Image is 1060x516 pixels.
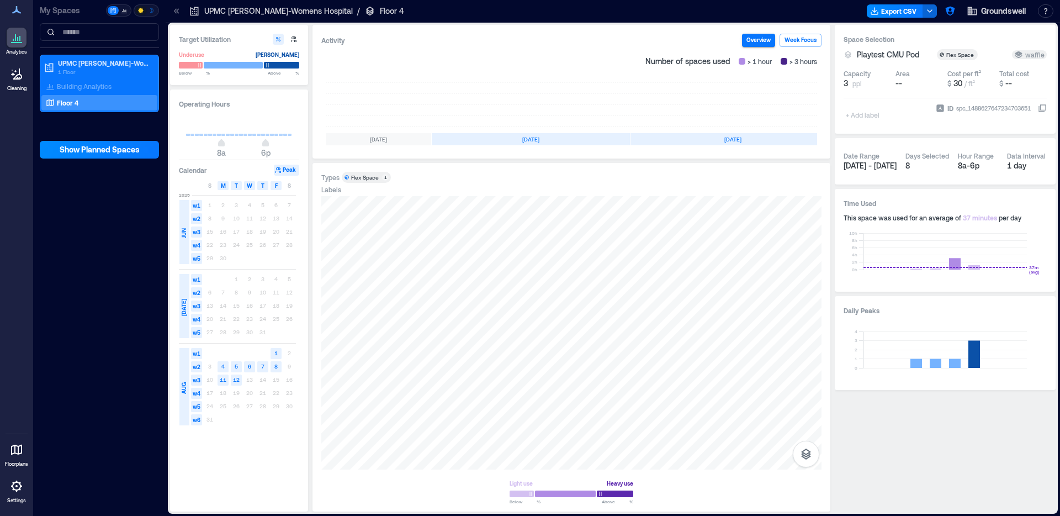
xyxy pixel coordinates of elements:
p: / [357,6,360,17]
button: Export CSV [867,4,923,18]
div: Light use [510,478,533,489]
tspan: 0h [852,267,857,272]
div: Underuse [179,49,204,60]
div: waffle [1014,50,1045,59]
div: 8 [905,160,949,171]
text: 7 [261,363,264,370]
span: ppl [852,79,862,88]
div: Types [321,173,340,182]
span: w5 [191,327,202,338]
p: UPMC [PERSON_NAME]-Womens Hospital [58,59,151,67]
span: W [247,181,252,190]
text: 5 [235,363,238,370]
div: Cost per ft² [947,69,981,78]
span: ID [947,103,953,114]
div: Area [895,69,910,78]
span: w2 [191,287,202,298]
tspan: 6h [852,245,857,250]
span: w4 [191,388,202,399]
p: Floor 4 [57,98,78,107]
div: 1 day [1007,160,1047,171]
div: Flex Space [946,51,976,59]
span: M [221,181,226,190]
tspan: 10h [849,230,857,236]
button: Groundswell [963,2,1029,20]
button: Playtest CMU Pod [857,49,932,60]
span: $ [947,80,951,87]
span: F [275,181,278,190]
button: Show Planned Spaces [40,141,159,159]
button: Peak [274,165,299,176]
span: [DATE] - [DATE] [844,161,897,170]
span: 6p [261,148,271,157]
button: Flex Space [937,49,991,60]
text: 11 [220,376,226,383]
span: Above % [602,498,633,505]
span: T [235,181,238,190]
button: 3 ppl [844,78,891,89]
a: Settings [3,473,30,507]
span: > 3 hours [789,56,817,67]
span: JUN [179,228,188,238]
div: [PERSON_NAME] [256,49,299,60]
div: Days Selected [905,151,949,160]
h3: Operating Hours [179,98,299,109]
span: Groundswell [981,6,1026,17]
div: Data Interval [1007,151,1046,160]
span: Playtest CMU Pod [857,49,919,60]
span: w4 [191,240,202,251]
span: S [208,181,211,190]
span: Below % [510,498,540,505]
h3: Daily Peaks [844,305,1047,316]
p: Floorplans [5,461,28,467]
span: Above % [268,70,299,76]
div: Activity [321,35,345,46]
span: w5 [191,253,202,264]
span: 8a [217,148,226,157]
span: w6 [191,414,202,425]
tspan: 2h [852,259,857,265]
h3: Space Selection [844,34,1047,45]
span: Show Planned Spaces [60,144,140,155]
h3: Time Used [844,198,1047,209]
span: $ [999,80,1003,87]
p: Floor 4 [380,6,404,17]
p: Settings [7,497,26,504]
span: -- [1005,78,1012,88]
span: w1 [191,274,202,285]
div: spc_1488627647234703651 [955,103,1032,114]
h3: Target Utilization [179,34,299,45]
span: w1 [191,200,202,211]
span: w2 [191,361,202,372]
p: Building Analytics [57,82,112,91]
text: 4 [221,363,225,370]
a: Analytics [3,24,30,59]
a: Floorplans [2,436,31,471]
span: w2 [191,213,202,224]
span: 37 minutes [963,214,997,222]
tspan: 1 [855,356,857,361]
tspan: 0 [855,365,857,371]
div: 1 [382,174,389,181]
button: Overview [742,34,775,47]
div: Flex Space [351,173,379,181]
span: AUG [179,382,188,394]
span: w3 [191,227,202,238]
p: My Spaces [40,5,104,16]
button: Week Focus [780,34,821,47]
tspan: 4 [855,329,857,334]
span: w3 [191,301,202,312]
span: > 1 hour [748,56,772,67]
span: S [288,181,291,190]
span: w5 [191,401,202,412]
p: Analytics [6,49,27,55]
tspan: 2 [855,347,857,352]
span: [DATE] [179,299,188,316]
span: w1 [191,348,202,359]
span: -- [895,78,902,88]
div: [DATE] [326,133,431,145]
div: Heavy use [607,478,633,489]
div: [DATE] [630,133,835,145]
button: IDspc_1488627647234703651 [1038,104,1047,113]
div: Total cost [999,69,1029,78]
